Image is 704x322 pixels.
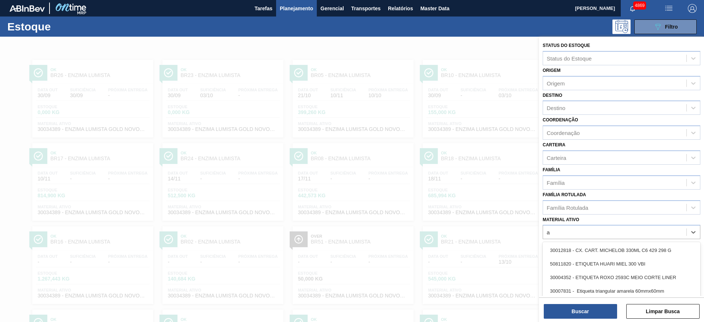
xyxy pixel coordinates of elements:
span: Master Data [420,4,449,13]
div: Família [547,179,565,186]
span: Planejamento [280,4,313,13]
div: Status do Estoque [547,55,592,61]
span: Filtro [665,24,678,30]
img: userActions [664,4,673,13]
div: Carteira [547,154,566,161]
span: Tarefas [254,4,272,13]
button: Notificações [621,3,644,14]
div: Pogramando: nenhum usuário selecionado [612,19,631,34]
label: Família [543,167,560,172]
label: Carteira [543,142,565,147]
label: Família Rotulada [543,192,586,197]
h1: Estoque [7,22,117,31]
span: Gerencial [320,4,344,13]
label: Origem [543,68,561,73]
span: Relatórios [388,4,413,13]
div: 30004352 - ETIQUETA ROXO 2593C MEIO CORTE LINER [543,271,700,284]
div: 30012818 - CX. CART. MICHELOB 330ML C6 429 298 G [543,244,700,257]
img: TNhmsLtSVTkK8tSr43FrP2fwEKptu5GPRR3wAAAABJRU5ErkJggg== [10,5,45,12]
div: 30007831 - Etiqueta triangular amarela 60mmx60mm [543,284,700,298]
div: Origem [547,80,565,86]
div: 50811820 - ETIQUETA HUARI MIEL 300 VBI [543,257,700,271]
div: Destino [547,105,565,111]
span: 4869 [633,1,646,10]
label: Destino [543,93,562,98]
div: Coordenação [547,130,580,136]
button: Filtro [634,19,697,34]
label: Coordenação [543,117,578,122]
img: Logout [688,4,697,13]
label: Material ativo [543,217,579,222]
label: Status do Estoque [543,43,590,48]
span: Transportes [351,4,381,13]
div: Família Rotulada [547,204,588,211]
